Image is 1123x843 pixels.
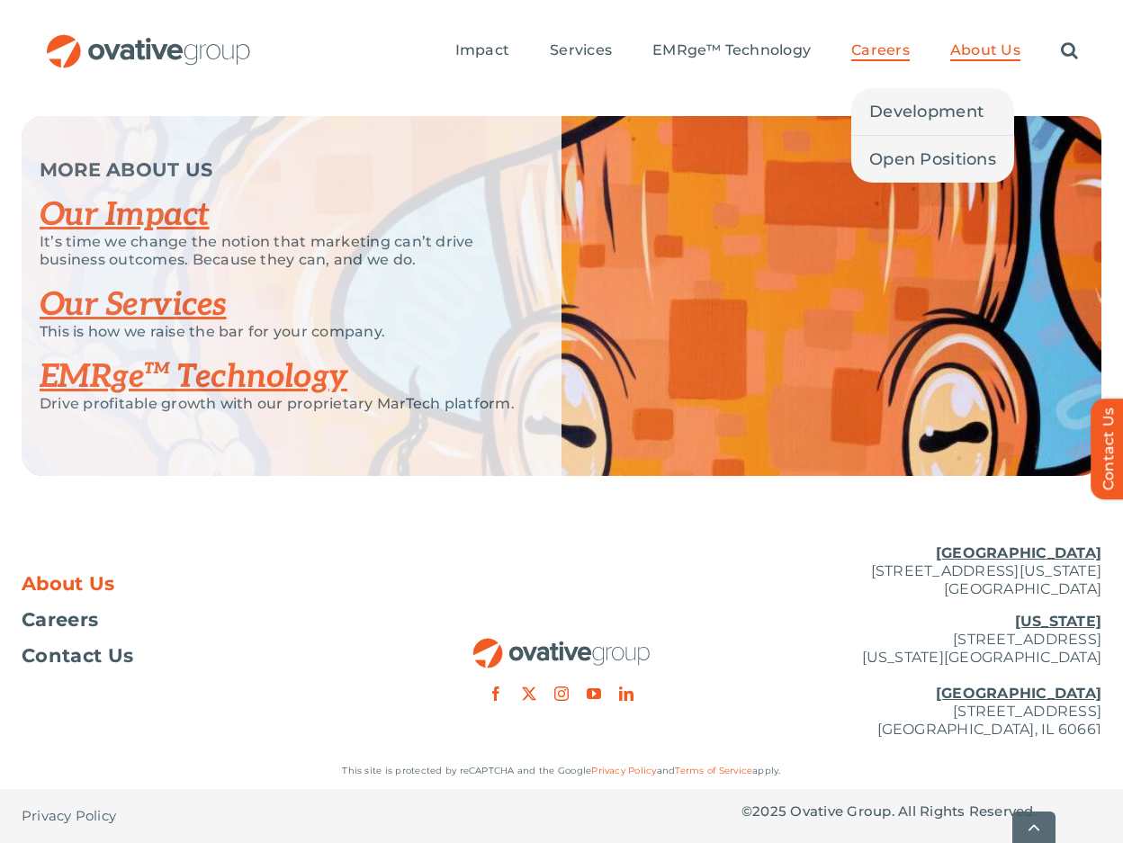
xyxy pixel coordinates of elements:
[869,99,984,124] span: Development
[40,161,517,179] p: MORE ABOUT US
[522,686,536,701] a: twitter
[950,41,1020,59] span: About Us
[22,611,382,629] a: Careers
[1061,41,1078,61] a: Search
[40,395,517,413] p: Drive profitable growth with our proprietary MarTech platform.
[741,803,1101,821] p: © Ovative Group. All Rights Reserved.
[950,41,1020,61] a: About Us
[675,765,752,776] a: Terms of Service
[652,41,811,61] a: EMRge™ Technology
[652,41,811,59] span: EMRge™ Technology
[22,789,382,843] nav: Footer - Privacy Policy
[936,544,1101,561] u: [GEOGRAPHIC_DATA]
[40,233,517,269] p: It’s time we change the notion that marketing can’t drive business outcomes. Because they can, an...
[22,807,116,825] span: Privacy Policy
[869,147,996,172] span: Open Positions
[22,647,133,665] span: Contact Us
[936,685,1101,702] u: [GEOGRAPHIC_DATA]
[741,544,1101,598] p: [STREET_ADDRESS][US_STATE] [GEOGRAPHIC_DATA]
[455,41,509,59] span: Impact
[550,41,612,61] a: Services
[550,41,612,59] span: Services
[455,22,1078,80] nav: Menu
[455,41,509,61] a: Impact
[489,686,503,701] a: facebook
[554,686,569,701] a: instagram
[472,636,651,653] a: OG_Full_horizontal_RGB
[40,195,210,235] a: Our Impact
[22,575,382,593] a: About Us
[45,32,252,49] a: OG_Full_horizontal_RGB
[22,647,382,665] a: Contact Us
[752,803,786,820] span: 2025
[1015,613,1101,630] u: [US_STATE]
[40,357,347,397] a: EMRge™ Technology
[851,41,910,61] a: Careers
[22,611,98,629] span: Careers
[40,285,227,325] a: Our Services
[851,136,1014,183] a: Open Positions
[22,762,1101,780] p: This site is protected by reCAPTCHA and the Google and apply.
[741,613,1101,739] p: [STREET_ADDRESS] [US_STATE][GEOGRAPHIC_DATA] [STREET_ADDRESS] [GEOGRAPHIC_DATA], IL 60661
[851,88,1014,135] a: Development
[591,765,656,776] a: Privacy Policy
[851,41,910,59] span: Careers
[587,686,601,701] a: youtube
[22,575,115,593] span: About Us
[22,575,382,665] nav: Footer Menu
[22,789,116,843] a: Privacy Policy
[619,686,633,701] a: linkedin
[40,323,517,341] p: This is how we raise the bar for your company.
